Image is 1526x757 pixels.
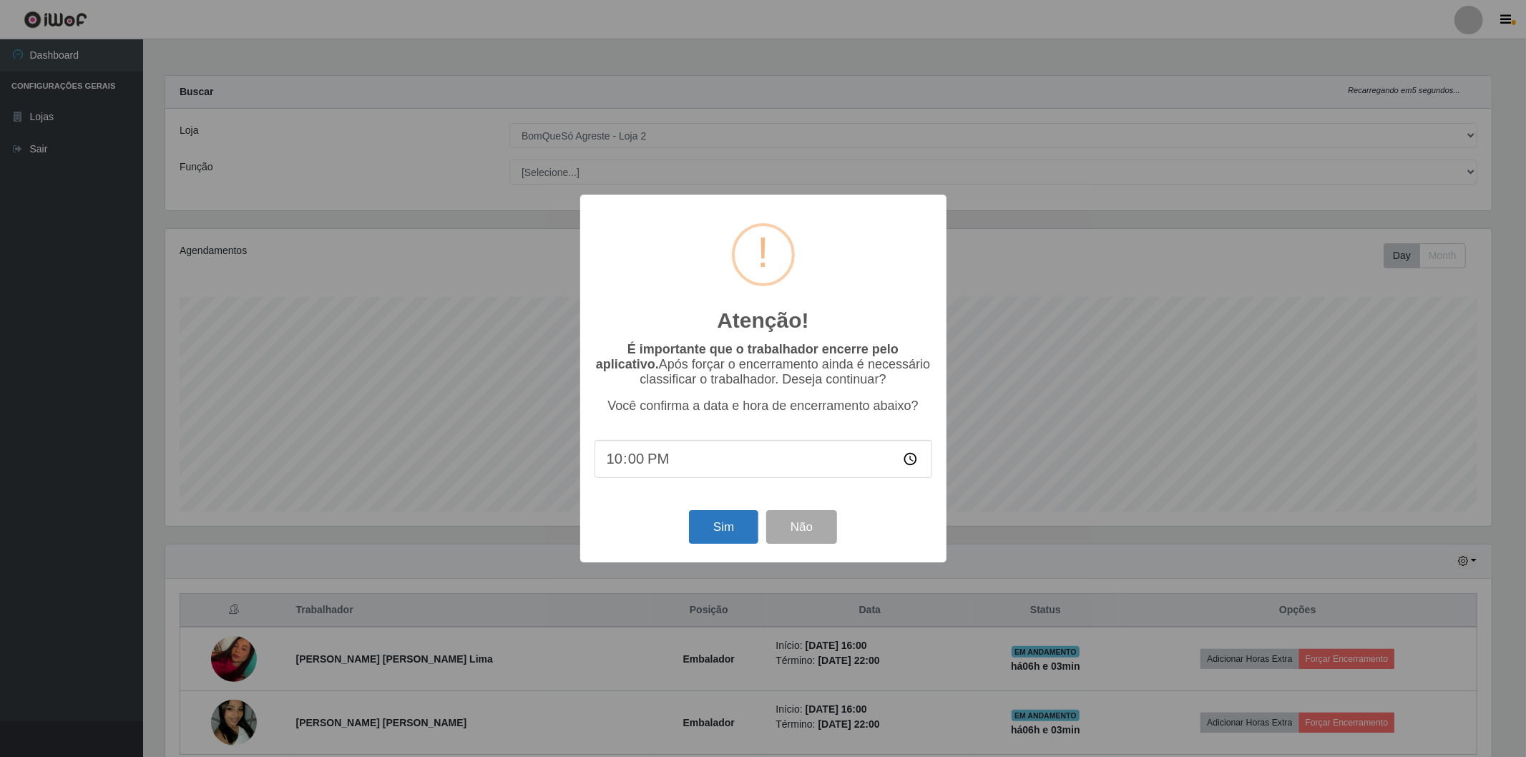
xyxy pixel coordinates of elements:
button: Sim [689,510,758,544]
h2: Atenção! [717,308,808,333]
p: Após forçar o encerramento ainda é necessário classificar o trabalhador. Deseja continuar? [595,342,932,387]
p: Você confirma a data e hora de encerramento abaixo? [595,399,932,414]
button: Não [766,510,837,544]
b: É importante que o trabalhador encerre pelo aplicativo. [596,342,899,371]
